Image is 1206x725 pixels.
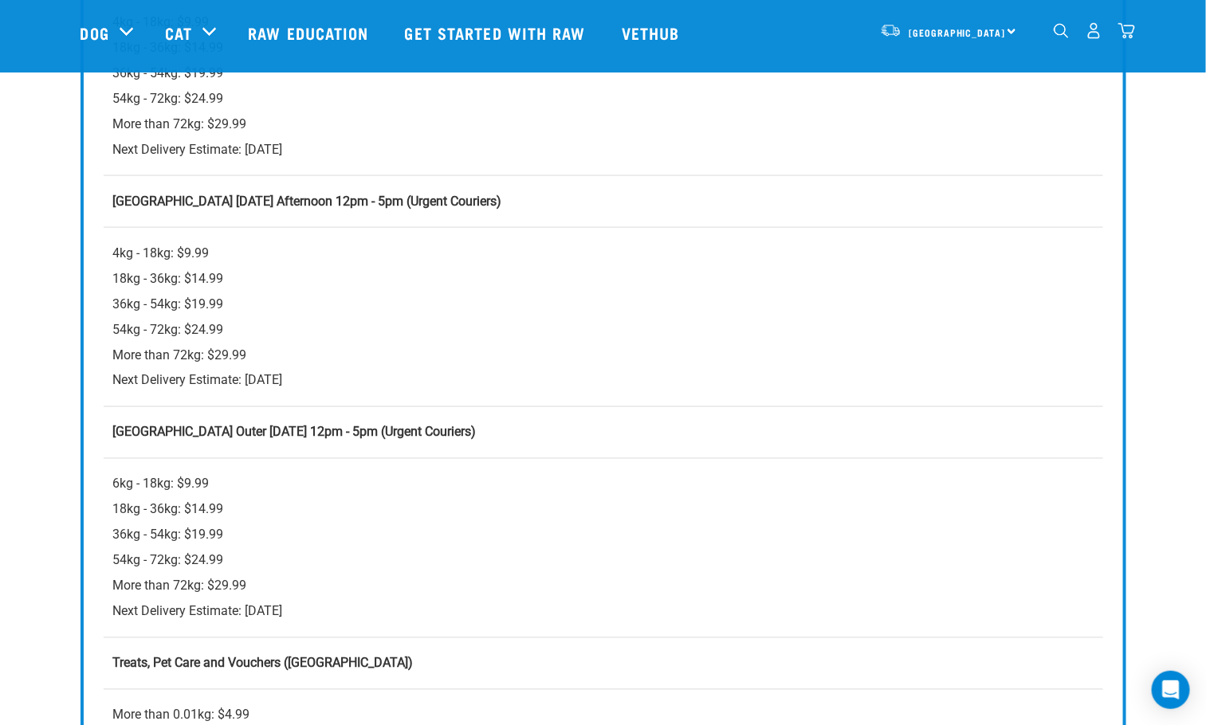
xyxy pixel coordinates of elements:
[1152,671,1190,709] div: Open Intercom Messenger
[113,241,1094,266] p: 4kg - 18kg: $9.99
[113,10,1094,163] div: Next Delivery Estimate: [DATE]
[113,472,1094,497] p: 6kg - 18kg: $9.99
[113,574,1094,599] p: More than 72kg: $29.99
[606,1,700,65] a: Vethub
[113,343,1094,368] p: More than 72kg: $29.99
[909,29,1006,35] span: [GEOGRAPHIC_DATA]
[113,548,1094,574] p: 54kg - 72kg: $24.99
[113,425,477,440] strong: [GEOGRAPHIC_DATA] Outer [DATE] 12pm - 5pm (Urgent Couriers)
[81,21,109,45] a: Dog
[880,23,902,37] img: van-moving.png
[113,86,1094,112] p: 54kg - 72kg: $24.99
[113,112,1094,137] p: More than 72kg: $29.99
[113,497,1094,523] p: 18kg - 36kg: $14.99
[113,194,502,209] strong: [GEOGRAPHIC_DATA] [DATE] Afternoon 12pm - 5pm (Urgent Couriers)
[232,1,388,65] a: Raw Education
[113,266,1094,292] p: 18kg - 36kg: $14.99
[1054,23,1069,38] img: home-icon-1@2x.png
[1086,22,1102,39] img: user.png
[113,523,1094,548] p: 36kg - 54kg: $19.99
[113,61,1094,86] p: 36kg - 54kg: $19.99
[113,317,1094,343] p: 54kg - 72kg: $24.99
[113,241,1094,394] div: Next Delivery Estimate: [DATE]
[113,656,414,671] strong: Treats, Pet Care and Vouchers ([GEOGRAPHIC_DATA])
[389,1,606,65] a: Get started with Raw
[113,292,1094,317] p: 36kg - 54kg: $19.99
[1118,22,1135,39] img: home-icon@2x.png
[165,21,192,45] a: Cat
[113,472,1094,625] div: Next Delivery Estimate: [DATE]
